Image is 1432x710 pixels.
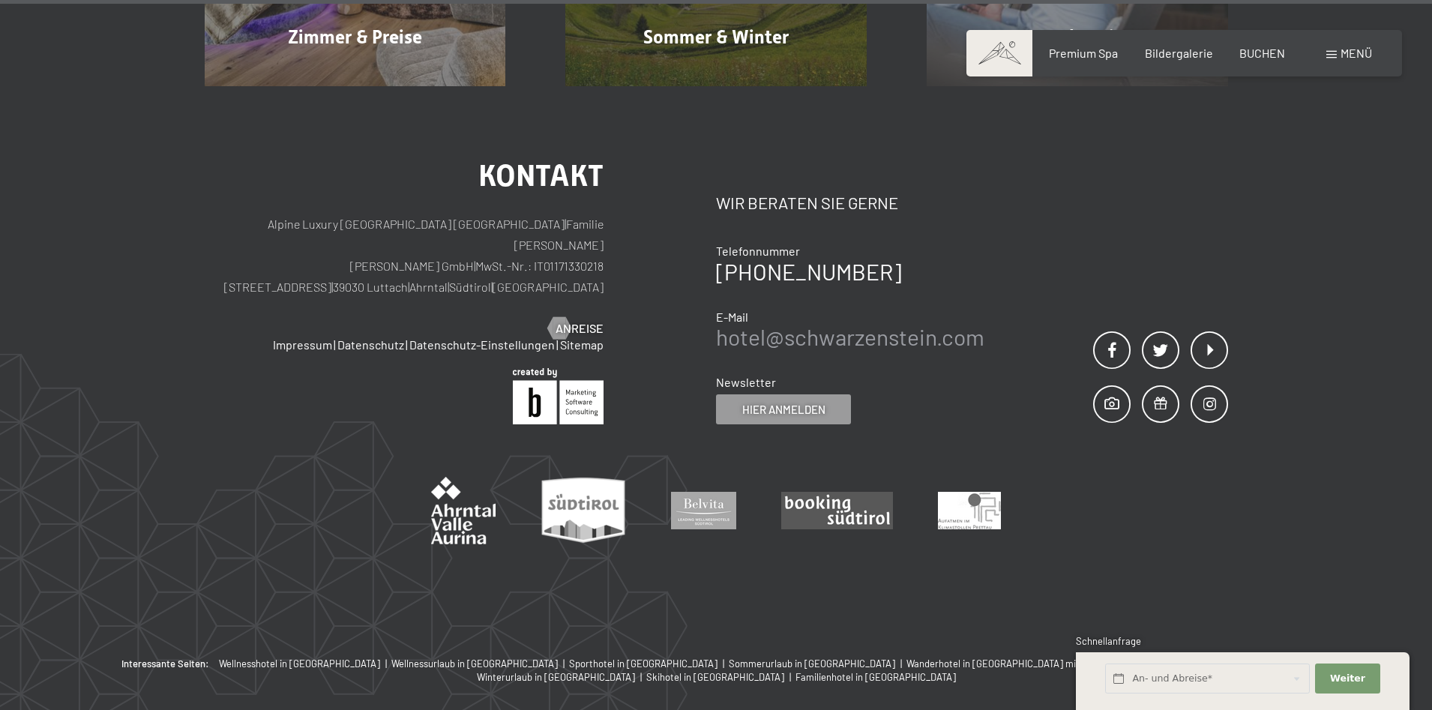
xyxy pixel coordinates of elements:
[637,671,646,683] span: |
[1049,46,1118,60] a: Premium Spa
[1315,664,1380,694] button: Weiter
[474,259,475,273] span: |
[1341,46,1372,60] span: Menü
[795,671,956,683] span: Familienhotel in [GEOGRAPHIC_DATA]
[513,368,604,424] img: Brandnamic GmbH | Leading Hospitality Solutions
[716,193,898,212] span: Wir beraten Sie gerne
[646,671,784,683] span: Skihotel in [GEOGRAPHIC_DATA]
[720,658,729,670] span: |
[897,658,906,670] span: |
[448,280,449,294] span: |
[391,657,569,670] a: Wellnessurlaub in [GEOGRAPHIC_DATA] |
[288,26,422,48] span: Zimmer & Preise
[716,258,901,285] a: [PHONE_NUMBER]
[646,670,795,684] a: Skihotel in [GEOGRAPHIC_DATA] |
[716,323,984,350] a: hotel@schwarzenstein.com
[477,671,635,683] span: Winterurlaub in [GEOGRAPHIC_DATA]
[478,158,604,193] span: Kontakt
[560,658,569,670] span: |
[716,244,800,258] span: Telefonnummer
[560,337,604,352] a: Sitemap
[786,671,795,683] span: |
[219,658,380,670] span: Wellnesshotel in [GEOGRAPHIC_DATA]
[556,320,604,337] span: Anreise
[273,337,332,352] a: Impressum
[382,658,391,670] span: |
[729,658,895,670] span: Sommerurlaub in [GEOGRAPHIC_DATA]
[556,337,559,352] span: |
[409,337,555,352] a: Datenschutz-Einstellungen
[795,670,956,684] a: Familienhotel in [GEOGRAPHIC_DATA]
[337,337,404,352] a: Datenschutz
[569,657,729,670] a: Sporthotel in [GEOGRAPHIC_DATA] |
[548,320,604,337] a: Anreise
[643,26,789,48] span: Sommer & Winter
[121,657,209,670] b: Interessante Seiten:
[729,657,906,670] a: Sommerurlaub in [GEOGRAPHIC_DATA] |
[716,375,776,389] span: Newsletter
[219,657,391,670] a: Wellnesshotel in [GEOGRAPHIC_DATA] |
[408,280,409,294] span: |
[569,658,717,670] span: Sporthotel in [GEOGRAPHIC_DATA]
[331,280,333,294] span: |
[491,280,493,294] span: |
[1030,26,1124,48] span: Fun / Aktiv
[1145,46,1213,60] a: Bildergalerie
[477,670,646,684] a: Winterurlaub in [GEOGRAPHIC_DATA] |
[906,658,1124,670] span: Wanderhotel in [GEOGRAPHIC_DATA] mit 4 Sternen
[334,337,336,352] span: |
[906,657,1135,670] a: Wanderhotel in [GEOGRAPHIC_DATA] mit 4 Sternen |
[1330,672,1365,685] span: Weiter
[406,337,408,352] span: |
[742,402,825,418] span: Hier anmelden
[1076,635,1141,647] span: Schnellanfrage
[716,310,748,324] span: E-Mail
[565,217,566,231] span: |
[1239,46,1285,60] a: BUCHEN
[391,658,558,670] span: Wellnessurlaub in [GEOGRAPHIC_DATA]
[205,214,604,298] p: Alpine Luxury [GEOGRAPHIC_DATA] [GEOGRAPHIC_DATA] Familie [PERSON_NAME] [PERSON_NAME] GmbH MwSt.-...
